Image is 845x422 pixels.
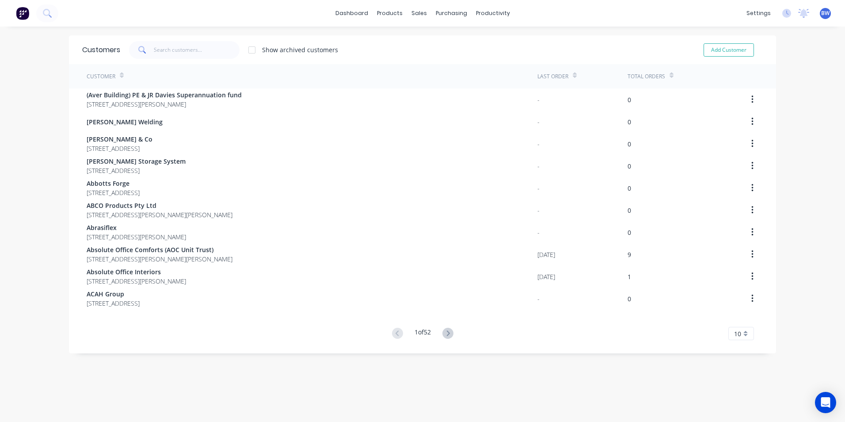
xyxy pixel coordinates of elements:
div: 0 [628,294,631,303]
div: - [537,206,540,215]
div: purchasing [431,7,472,20]
span: [STREET_ADDRESS][PERSON_NAME] [87,276,186,286]
div: - [537,184,540,193]
div: Last Order [537,73,568,81]
span: ABCO Products Pty Ltd [87,201,232,210]
div: - [537,139,540,149]
div: - [537,161,540,171]
span: [STREET_ADDRESS] [87,166,186,175]
span: [PERSON_NAME] Welding [87,117,163,127]
div: 9 [628,250,631,259]
div: Total Orders [628,73,665,81]
span: (Aver Building) PE & JR Davies Superannuation fund [87,90,242,100]
span: [STREET_ADDRESS] [87,299,140,308]
span: Absolute Office Comforts (AOC Unit Trust) [87,245,232,254]
span: [STREET_ADDRESS] [87,144,152,153]
div: 0 [628,184,631,193]
span: [PERSON_NAME] & Co [87,134,152,144]
div: Open Intercom Messenger [815,392,836,413]
img: Factory [16,7,29,20]
div: 0 [628,228,631,237]
div: Customers [82,45,120,55]
span: [STREET_ADDRESS][PERSON_NAME] [87,232,186,242]
span: Abrasiflex [87,223,186,232]
div: 0 [628,161,631,171]
div: settings [742,7,775,20]
span: BW [821,9,830,17]
div: 1 of 52 [415,327,431,340]
input: Search customers... [154,41,240,59]
span: [PERSON_NAME] Storage System [87,157,186,166]
span: [STREET_ADDRESS][PERSON_NAME] [87,100,242,109]
button: Add Customer [704,43,754,57]
div: sales [407,7,431,20]
div: - [537,95,540,104]
div: - [537,294,540,303]
span: 10 [734,329,741,338]
a: dashboard [331,7,373,20]
span: ACAH Group [87,289,140,299]
div: productivity [472,7,514,20]
span: [STREET_ADDRESS] [87,188,140,197]
div: 0 [628,139,631,149]
div: 1 [628,272,631,281]
div: products [373,7,407,20]
div: Show archived customers [262,45,338,54]
span: [STREET_ADDRESS][PERSON_NAME][PERSON_NAME] [87,210,232,219]
div: [DATE] [537,250,555,259]
div: - [537,117,540,127]
div: 0 [628,95,631,104]
span: [STREET_ADDRESS][PERSON_NAME][PERSON_NAME] [87,254,232,264]
div: Customer [87,73,115,81]
div: 0 [628,117,631,127]
span: Absolute Office Interiors [87,267,186,276]
div: 0 [628,206,631,215]
span: Abbotts Forge [87,179,140,188]
div: - [537,228,540,237]
div: [DATE] [537,272,555,281]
